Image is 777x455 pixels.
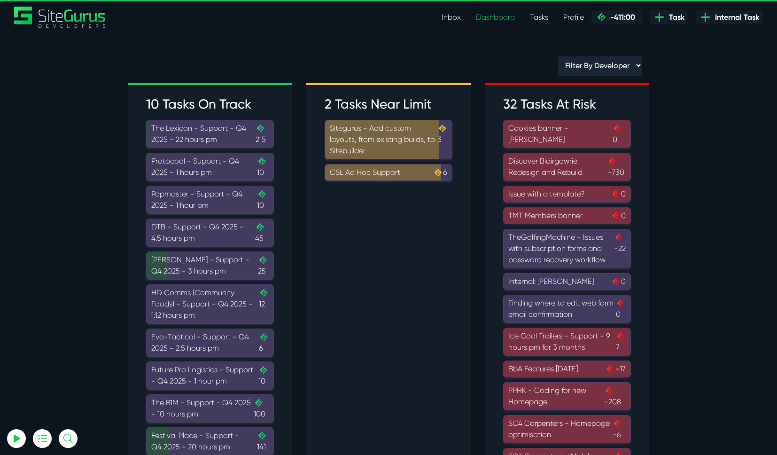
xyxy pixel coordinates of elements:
span: 0 [611,276,626,287]
a: Finding where to edit web form email confirmation0 [503,295,631,323]
div: TheGolfingMachine - Issues with subscription forms and password recovery workflow [508,232,626,266]
h3: 10 Tasks On Track [146,96,274,112]
a: [PERSON_NAME] - Support - Q4 2025 - 3 hours pm25 [146,251,274,280]
a: BbA Features [DATE]-17 [503,361,631,377]
a: CSL Ad Hoc Support6 [325,164,452,181]
span: Task [665,12,684,23]
span: -730 [608,156,626,178]
div: Evo-Tactical - Support - Q4 2025 - 2.5 hours pm [151,331,269,354]
span: 10 [257,188,269,211]
a: Ice Cool Trailers - Support - 9 hours pm for 3 months7 [503,328,631,356]
span: 45 [255,221,269,244]
span: -208 [604,385,626,408]
div: Cookies banner - [PERSON_NAME] [508,123,626,145]
a: Discover Blairgowrie Redesign and Rebuild-730 [503,153,631,181]
span: 0 [613,123,626,145]
a: SiteGurus [14,7,106,28]
a: TMT Members banner0 [503,207,631,224]
a: Protocool - Support - Q4 2025 - 1 hours pm10 [146,153,274,181]
div: TMT Members banner [508,210,626,221]
span: 0 [611,188,626,200]
span: 10 [257,156,269,178]
a: Inbox [434,8,468,27]
div: SC4 Carpenters - Homepage optimisation [508,418,626,440]
span: 25 [258,254,269,277]
a: -411:00 [591,10,642,24]
a: SC4 Carpenters - Homepage optimisation-6 [503,415,631,443]
a: HD Comms (Community Foods) - Support - Q4 2025 - 1:12 hours pm12 [146,284,274,324]
div: Internal: [PERSON_NAME] [508,276,626,287]
div: [PERSON_NAME] - Support - Q4 2025 - 3 hours pm [151,254,269,277]
a: Sitegurus - Add custom layouts, from existing builds, to Sitebuilder3 [325,120,452,159]
div: HD Comms (Community Foods) - Support - Q4 2025 - 1:12 hours pm [151,287,269,321]
div: Festival Place - Support - Q4 2025 - 20 hours pm [151,430,269,453]
div: CSL Ad Hoc Support [330,167,447,178]
div: The Lexicon - Support - Q4 2025 - 22 hours pm [151,123,269,145]
span: -22 [614,232,626,266]
span: 6 [433,167,447,178]
div: Issue with a template? [508,188,626,200]
a: Internal Task [696,10,763,24]
a: PPHK - Coding for new Homepage-208 [503,382,631,410]
a: Issue with a template?0 [503,186,631,203]
div: Future Pro Logistics - Support - Q4 2025 - 1 hour pm [151,364,269,387]
div: PPHK - Coding for new Homepage [508,385,626,408]
span: 0 [611,210,626,221]
img: Sitegurus Logo [14,7,106,28]
span: Internal Task [711,12,759,23]
a: The B1M - Support - Q4 2025 - 10 hours pm100 [146,394,274,423]
div: Ice Cool Trailers - Support - 9 hours pm for 3 months [508,330,626,353]
a: Future Pro Logistics - Support - Q4 2025 - 1 hour pm10 [146,361,274,390]
span: 12 [259,287,269,321]
span: 215 [256,123,269,145]
div: Finding where to edit web form email confirmation [508,298,626,320]
a: Task [650,10,688,24]
div: Discover Blairgowrie Redesign and Rebuild [508,156,626,178]
a: Evo-Tactical - Support - Q4 2025 - 2.5 hours pm6 [146,329,274,357]
h3: 2 Tasks Near Limit [325,96,452,112]
a: Internal: [PERSON_NAME]0 [503,273,631,290]
span: 7 [616,330,626,353]
span: 10 [258,364,269,387]
span: -17 [606,363,626,375]
div: Sitegurus - Add custom layouts, from existing builds, to Sitebuilder [330,123,447,157]
span: 100 [254,397,269,420]
a: TheGolfingMachine - Issues with subscription forms and password recovery workflow-22 [503,229,631,268]
div: BbA Features [DATE] [508,363,626,375]
span: 6 [259,331,269,354]
a: The Lexicon - Support - Q4 2025 - 22 hours pm215 [146,120,274,148]
div: Popmaster - Support - Q4 2025 - 1 hour pm [151,188,269,211]
div: Protocool - Support - Q4 2025 - 1 hours pm [151,156,269,178]
a: Cookies banner - [PERSON_NAME]0 [503,120,631,148]
a: Tasks [522,8,556,27]
a: Popmaster - Support - Q4 2025 - 1 hour pm10 [146,186,274,214]
a: Dashboard [468,8,522,27]
h3: 32 Tasks At Risk [503,96,631,112]
div: DTB - Support - Q4 2025 - 4.5 hours pm [151,221,269,244]
span: -6 [613,418,626,440]
div: The B1M - Support - Q4 2025 - 10 hours pm [151,397,269,420]
a: DTB - Support - Q4 2025 - 4.5 hours pm45 [146,219,274,247]
span: -411:00 [606,13,635,22]
span: 3 [437,123,447,157]
span: 0 [616,298,626,320]
a: Profile [556,8,591,27]
span: 141 [257,430,269,453]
